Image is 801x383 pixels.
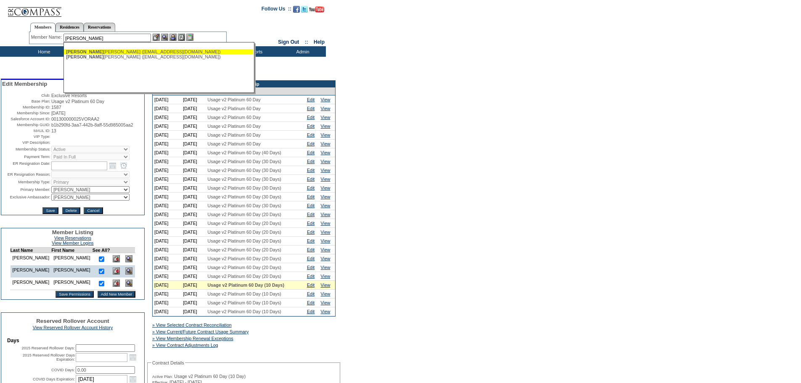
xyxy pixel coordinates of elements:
a: Open the calendar popup. [108,161,117,170]
a: View [321,194,330,199]
a: View [321,132,330,137]
td: [PERSON_NAME] [10,253,51,266]
td: [DATE] [153,254,181,263]
a: » View Contract Adjustments Log [152,343,218,348]
td: [DATE] [153,175,181,184]
td: Primary Member: [2,186,50,193]
a: Help [314,39,325,45]
span: Usage v2 Platinum 60 Day (20 Days) [208,274,281,279]
td: [DATE] [181,95,206,104]
a: View [321,150,330,155]
span: [DATE] [51,111,66,116]
td: VIP Type: [2,134,50,139]
td: [DATE] [153,290,181,298]
label: 2015 Reserved Rollover Days: [21,346,75,350]
td: [DATE] [181,201,206,210]
span: Usage v2 Platinum 60 Day (20 Days) [208,230,281,235]
img: View Dashboard [125,280,132,287]
input: Save Permissions [56,291,94,298]
a: Edit [307,185,315,190]
span: Usage v2 Platinum 60 Day (20 Days) [208,247,281,252]
a: Sign Out [278,39,299,45]
a: Open the time view popup. [119,161,128,170]
td: Membership ID: [2,105,50,110]
span: Usage v2 Platinum 60 Day [51,99,104,104]
a: View [321,106,330,111]
span: Usage v2 Platinum 60 Day (30 Days) [208,203,281,208]
td: Membership Type: [2,179,50,185]
img: Delete [113,255,120,262]
td: [DATE] [181,272,206,281]
td: [DATE] [153,246,181,254]
a: Follow us on Twitter [301,8,308,13]
a: View Member Logins [52,240,93,246]
td: [DATE] [153,219,181,228]
a: View [321,177,330,182]
label: 2015 Reserved Rollover Days Expiration: [23,353,75,362]
label: COVID Days Expiration: [33,377,75,381]
td: [DATE] [153,166,181,175]
td: Base Plan: [2,99,50,104]
a: Edit [307,106,315,111]
span: Usage v2 Platinum 60 Day (20 Days) [208,256,281,261]
a: View [321,97,330,102]
td: VIP Description: [2,140,50,145]
td: [DATE] [153,307,181,316]
td: Exclusive Ambassador: [2,194,50,201]
img: Follow us on Twitter [301,6,308,13]
td: ER Resignation Date: [2,161,50,170]
a: View [321,185,330,190]
a: Edit [307,247,315,252]
td: [PERSON_NAME] [51,277,93,290]
a: View [321,256,330,261]
a: View [321,124,330,129]
a: Edit [307,230,315,235]
a: Become our fan on Facebook [293,8,300,13]
span: Usage v2 Platinum 60 Day (20 Days) [208,221,281,226]
td: [DATE] [153,122,181,131]
span: Usage v2 Platinum 60 Day (10 Days) [208,300,281,305]
span: Usage v2 Platinum 60 Day (20 Days) [208,212,281,217]
td: [PERSON_NAME] [10,277,51,290]
a: Edit [307,124,315,129]
img: Impersonate [169,34,177,41]
span: Usage v2 Platinum 60 Day (30 Days) [208,194,281,199]
a: Edit [307,212,315,217]
span: Usage v2 Platinum 60 Day (30 Days) [208,159,281,164]
a: Reservations [84,23,115,32]
td: [DATE] [153,281,181,290]
td: [DATE] [181,263,206,272]
a: Edit [307,177,315,182]
td: See All? [93,248,110,253]
img: Reservations [178,34,185,41]
td: Club: [2,93,50,98]
td: [DATE] [181,184,206,193]
span: Usage v2 Platinum 60 Day [208,106,261,111]
td: MAUL ID: [2,128,50,133]
td: ER Resignation Reason: [2,171,50,178]
span: b1b290fd-3aa7-442b-8aff-55d985005aa2 [51,122,133,127]
td: [DATE] [153,131,181,140]
td: [DATE] [181,122,206,131]
span: Usage v2 Platinum 60 Day (30 Days) [208,185,281,190]
td: [DATE] [181,298,206,307]
img: View Dashboard [125,267,132,275]
span: Usage v2 Platinum 60 Day [208,97,261,102]
td: [DATE] [153,193,181,201]
td: [DATE] [153,157,181,166]
a: View [321,203,330,208]
td: [DATE] [153,104,181,113]
td: [DATE] [153,210,181,219]
img: b_calculator.gif [186,34,193,41]
a: Edit [307,159,315,164]
a: Residences [56,23,84,32]
span: :: [305,39,308,45]
input: Delete [62,207,80,214]
img: Become our fan on Facebook [293,6,300,13]
a: View [321,238,330,243]
td: [DATE] [181,157,206,166]
td: [DATE] [153,140,181,148]
td: Days [7,338,138,343]
td: [DATE] [181,307,206,316]
a: Open the calendar popup. [128,353,137,362]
